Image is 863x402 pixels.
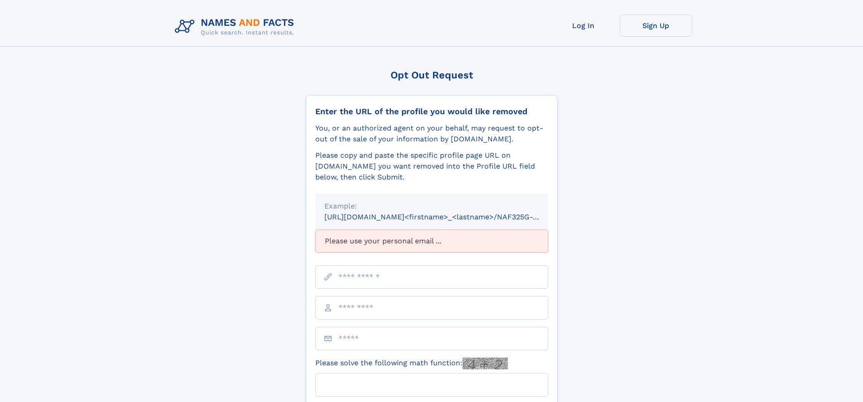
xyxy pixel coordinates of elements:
img: Logo Names and Facts [171,15,302,39]
div: Example: [324,201,539,212]
div: Enter the URL of the profile you would like removed [315,107,548,116]
small: [URL][DOMAIN_NAME]<firstname>_<lastname>/NAF325G-xxxxxxxx [324,213,565,221]
div: Please copy and paste the specific profile page URL on [DOMAIN_NAME] you want removed into the Pr... [315,150,548,183]
div: Please use your personal email ... [315,230,548,252]
div: You, or an authorized agent on your behalf, may request to opt-out of the sale of your informatio... [315,123,548,145]
div: Opt Out Request [306,69,558,81]
label: Please solve the following math function: [315,358,508,369]
a: Sign Up [620,15,692,37]
a: Log In [547,15,620,37]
